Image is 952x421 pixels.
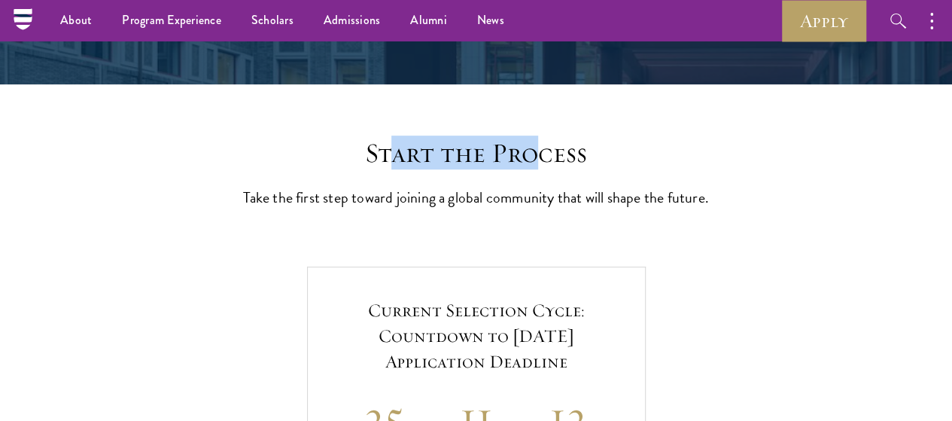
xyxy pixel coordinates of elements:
[338,297,615,374] h5: Current Selection Cycle: Countdown to [DATE] Application Deadline
[243,137,710,169] h2: Start the Process
[243,185,710,210] p: Take the first step toward joining a global community that will shape the future.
